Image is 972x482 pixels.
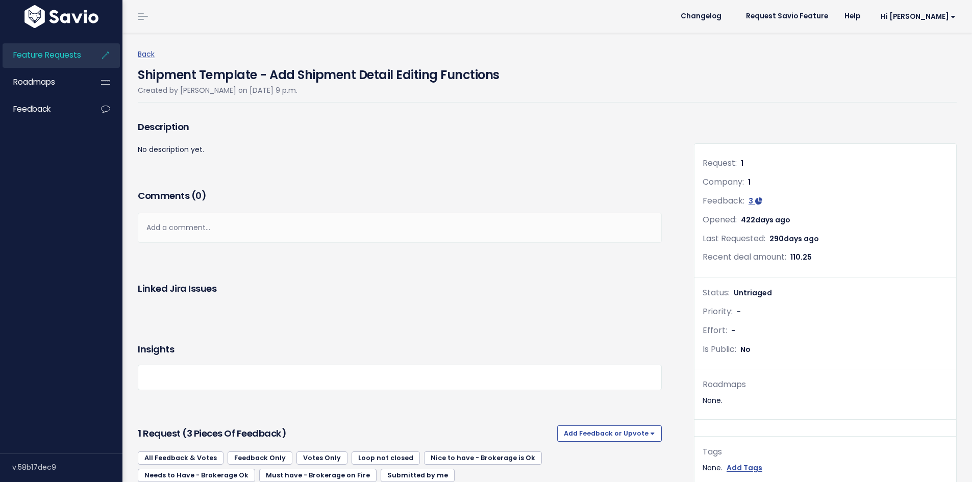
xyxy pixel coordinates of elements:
a: Add Tags [727,462,762,474]
a: Votes Only [296,451,347,465]
a: Roadmaps [3,70,85,94]
a: All Feedback & Votes [138,451,223,465]
a: Needs to Have - Brokerage Ok [138,469,255,482]
a: Feature Requests [3,43,85,67]
a: Nice to have - Brokerage is Ok [424,451,542,465]
span: Priority: [703,306,733,317]
span: 0 [195,189,202,202]
span: Company: [703,176,744,188]
span: Request: [703,157,737,169]
img: logo-white.9d6f32f41409.svg [22,5,101,28]
span: days ago [755,215,790,225]
span: Untriaged [734,288,772,298]
span: days ago [784,234,819,244]
span: Opened: [703,214,737,225]
span: 290 [769,234,819,244]
a: 3 [749,196,762,206]
a: Feedback [3,97,85,121]
h3: Insights [138,342,174,357]
p: No description yet. [138,143,662,156]
div: Add a comment... [138,213,662,243]
span: 1 [741,158,743,168]
span: - [737,307,741,317]
h3: Linked Jira issues [138,282,216,296]
h3: Description [138,120,662,134]
div: Roadmaps [703,377,948,392]
span: Feedback: [703,195,744,207]
h4: Shipment Template - Add Shipment Detail Editing Functions [138,61,500,84]
a: Hi [PERSON_NAME] [868,9,964,24]
span: Hi [PERSON_NAME] [881,13,956,20]
div: None. [703,394,948,407]
a: Help [836,9,868,24]
span: 1 [748,177,751,187]
div: v.58b17dec9 [12,454,122,480]
a: Request Savio Feature [738,9,836,24]
button: Add Feedback or Upvote [557,425,662,442]
a: Must have - Brokerage on Fire [259,469,377,482]
span: Feedback [13,104,51,114]
span: Feature Requests [13,49,81,60]
a: Loop not closed [352,451,420,465]
span: - [731,325,735,336]
span: 422 [741,215,790,225]
span: 110.25 [790,252,812,262]
span: Changelog [681,13,721,20]
a: Back [138,49,155,59]
span: Recent deal amount: [703,251,786,263]
a: Submitted by me [381,469,455,482]
a: Feedback Only [228,451,292,465]
span: Status: [703,287,730,298]
span: Roadmaps [13,77,55,87]
span: Last Requested: [703,233,765,244]
span: 3 [749,196,753,206]
span: Created by [PERSON_NAME] on [DATE] 9 p.m. [138,85,297,95]
span: Is Public: [703,343,736,355]
div: None. [703,462,948,474]
div: Tags [703,445,948,460]
h3: Comments ( ) [138,189,662,203]
span: Effort: [703,324,727,336]
h3: 1 Request (3 pieces of Feedback) [138,426,553,441]
span: No [740,344,751,354]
